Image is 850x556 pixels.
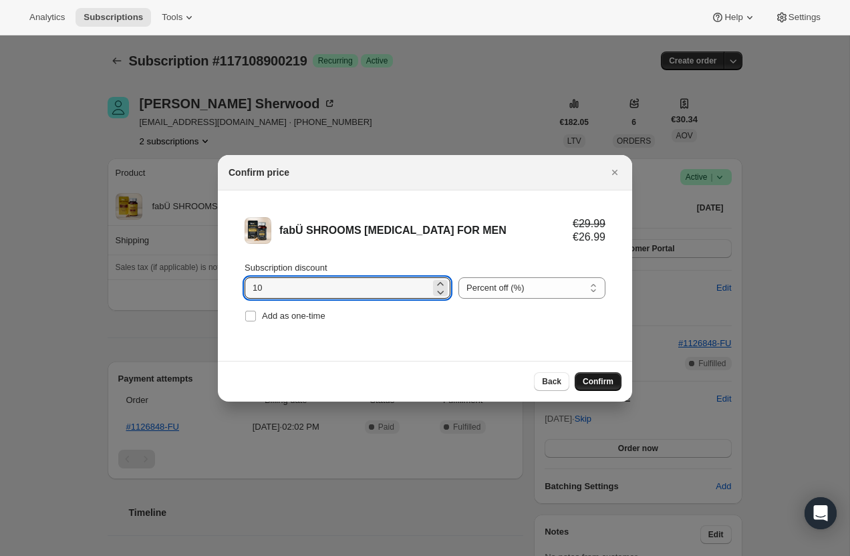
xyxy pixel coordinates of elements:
[703,8,764,27] button: Help
[76,8,151,27] button: Subscriptions
[534,372,569,391] button: Back
[573,217,605,231] div: €29.99
[245,263,327,273] span: Subscription discount
[767,8,829,27] button: Settings
[605,163,624,182] button: Close
[583,376,613,387] span: Confirm
[84,12,143,23] span: Subscriptions
[789,12,821,23] span: Settings
[229,166,289,179] h2: Confirm price
[575,372,621,391] button: Confirm
[245,217,271,244] img: fabÜ SHROOMS ANDROPAUSE FOR MEN
[154,8,204,27] button: Tools
[724,12,742,23] span: Help
[29,12,65,23] span: Analytics
[805,497,837,529] div: Open Intercom Messenger
[542,376,561,387] span: Back
[262,311,325,321] span: Add as one-time
[162,12,182,23] span: Tools
[279,224,573,237] div: fabÜ SHROOMS [MEDICAL_DATA] FOR MEN
[21,8,73,27] button: Analytics
[573,231,605,244] div: €26.99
